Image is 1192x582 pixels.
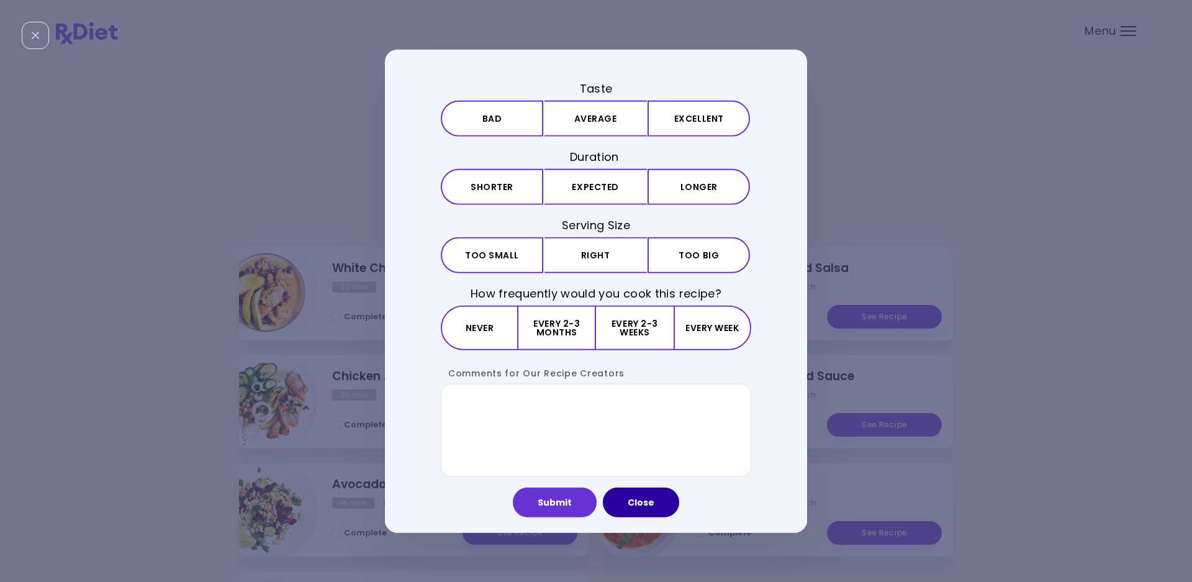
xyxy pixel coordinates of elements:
button: Longer [648,169,750,205]
button: Expected [544,169,647,205]
h3: How frequently would you cook this recipe? [441,286,751,301]
button: Close [603,488,679,517]
button: Average [544,100,647,136]
h3: Duration [441,148,751,164]
h3: Serving Size [441,217,751,233]
button: Bad [441,100,543,136]
button: Shorter [441,169,543,205]
button: Too small [441,237,543,273]
span: Too big [679,251,719,260]
button: Never [441,306,518,350]
button: Every 2-3 months [518,306,596,350]
div: Close [22,22,49,49]
button: Every week [674,306,751,350]
span: Too small [465,251,519,260]
h3: Taste [441,80,751,96]
button: Every 2-3 weeks [596,306,673,350]
button: Submit [513,488,597,517]
button: Too big [648,237,750,273]
button: Excellent [648,100,750,136]
label: Comments for Our Recipe Creators [441,367,625,380]
button: Right [544,237,647,273]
